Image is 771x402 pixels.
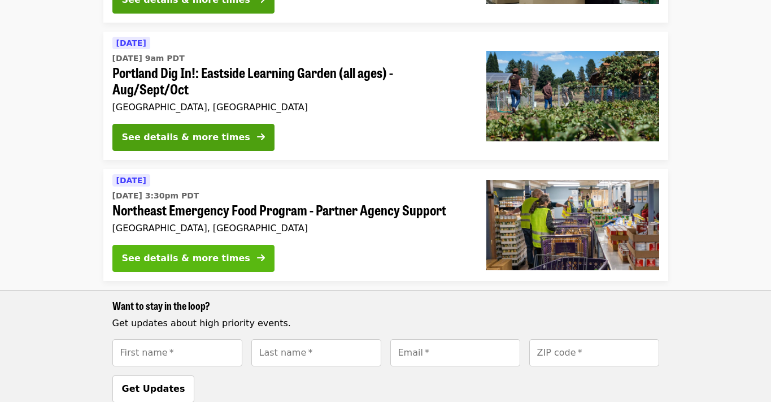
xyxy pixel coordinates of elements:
[390,339,520,366] input: [object Object]
[112,202,468,218] span: Northeast Emergency Food Program - Partner Agency Support
[122,131,250,144] div: See details & more times
[116,38,146,47] span: [DATE]
[486,180,659,270] img: Northeast Emergency Food Program - Partner Agency Support organized by Oregon Food Bank
[257,253,265,263] i: arrow-right icon
[103,32,668,160] a: See details for "Portland Dig In!: Eastside Learning Garden (all ages) - Aug/Sept/Oct"
[112,298,210,313] span: Want to stay in the loop?
[529,339,659,366] input: [object Object]
[103,169,668,281] a: See details for "Northeast Emergency Food Program - Partner Agency Support"
[112,64,468,97] span: Portland Dig In!: Eastside Learning Garden (all ages) - Aug/Sept/Oct
[112,223,468,234] div: [GEOGRAPHIC_DATA], [GEOGRAPHIC_DATA]
[112,318,291,328] span: Get updates about high priority events.
[122,383,185,394] span: Get Updates
[112,102,468,113] div: [GEOGRAPHIC_DATA], [GEOGRAPHIC_DATA]
[257,132,265,142] i: arrow-right icon
[122,252,250,265] div: See details & more times
[112,124,275,151] button: See details & more times
[116,176,146,185] span: [DATE]
[486,51,659,141] img: Portland Dig In!: Eastside Learning Garden (all ages) - Aug/Sept/Oct organized by Oregon Food Bank
[112,53,185,64] time: [DATE] 9am PDT
[112,339,242,366] input: [object Object]
[112,190,199,202] time: [DATE] 3:30pm PDT
[251,339,381,366] input: [object Object]
[112,245,275,272] button: See details & more times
